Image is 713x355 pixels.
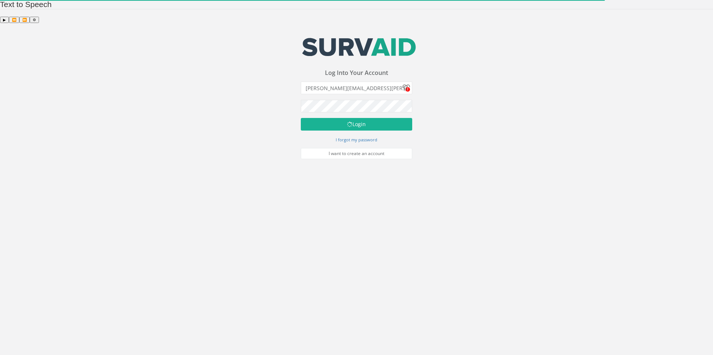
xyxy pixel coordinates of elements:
small: I forgot my password [336,137,377,142]
button: Previous [9,17,19,23]
button: Login [301,118,412,131]
h3: Log Into Your Account [301,70,412,76]
button: Settings [30,17,39,23]
a: I forgot my password [336,136,377,143]
button: Forward [19,17,30,23]
a: I want to create an account [301,148,412,159]
input: Email [301,82,412,94]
